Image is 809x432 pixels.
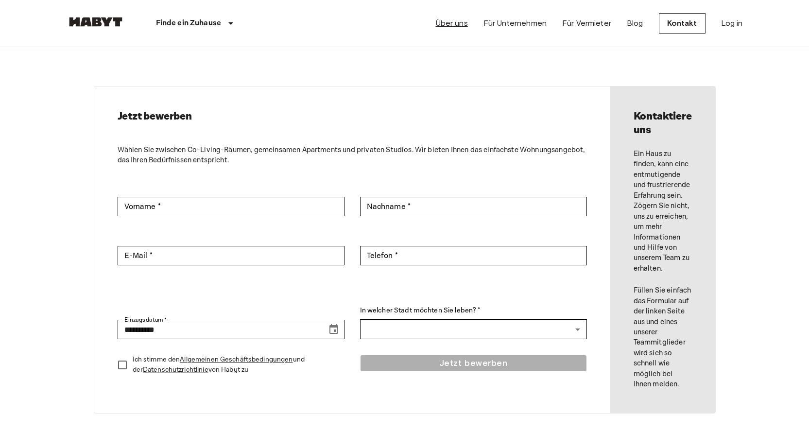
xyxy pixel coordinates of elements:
[124,315,167,324] label: Einzugsdatum
[659,13,706,34] a: Kontakt
[324,320,344,339] button: Choose date, selected date is Aug 17, 2025
[143,365,208,374] a: Datenschutzrichtlinie
[133,355,337,375] p: Ich stimme den und der von Habyt zu
[156,17,222,29] p: Finde ein Zuhause
[634,110,692,137] h2: Kontaktiere uns
[634,149,692,274] p: Ein Haus zu finden, kann eine entmutigende und frustrierende Erfahrung sein. Zögern Sie nicht, un...
[562,17,611,29] a: Für Vermieter
[721,17,743,29] a: Log in
[67,17,125,27] img: Habyt
[483,17,547,29] a: Für Unternehmen
[180,355,293,364] a: Allgemeinen Geschäftsbedingungen
[627,17,643,29] a: Blog
[436,17,468,29] a: Über uns
[360,306,587,316] label: In welcher Stadt möchten Sie leben? *
[118,110,587,123] h2: Jetzt bewerben
[118,145,587,166] p: Wählen Sie zwischen Co-Living-Räumen, gemeinsamen Apartments und privaten Studios. Wir bieten Ihn...
[634,285,692,389] p: Füllen Sie einfach das Formular auf der linken Seite aus und eines unserer Teammitglieder wird si...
